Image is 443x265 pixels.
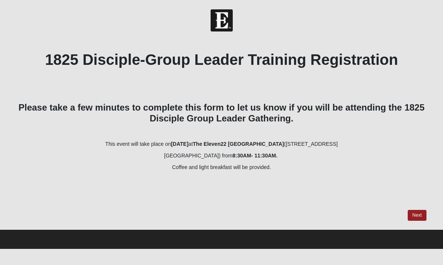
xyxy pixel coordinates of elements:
h3: Please take a few minutes to complete this form to let us know if you will be attending the 1825 ... [17,102,426,124]
b: [DATE] [171,141,188,147]
p: [GEOGRAPHIC_DATA]) from [17,152,426,160]
p: This event will take place on at ([STREET_ADDRESS] [17,140,426,148]
b: The Eleven22 [GEOGRAPHIC_DATA] [193,141,284,147]
b: 8:30AM- 11:30AM. [232,153,277,159]
h2: 1825 Disciple-Group Leader Training Registration [17,51,426,69]
img: Church of Eleven22 Logo [211,9,233,31]
a: Next [408,210,426,221]
p: Coffee and light breakfast will be provided. [17,163,426,171]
